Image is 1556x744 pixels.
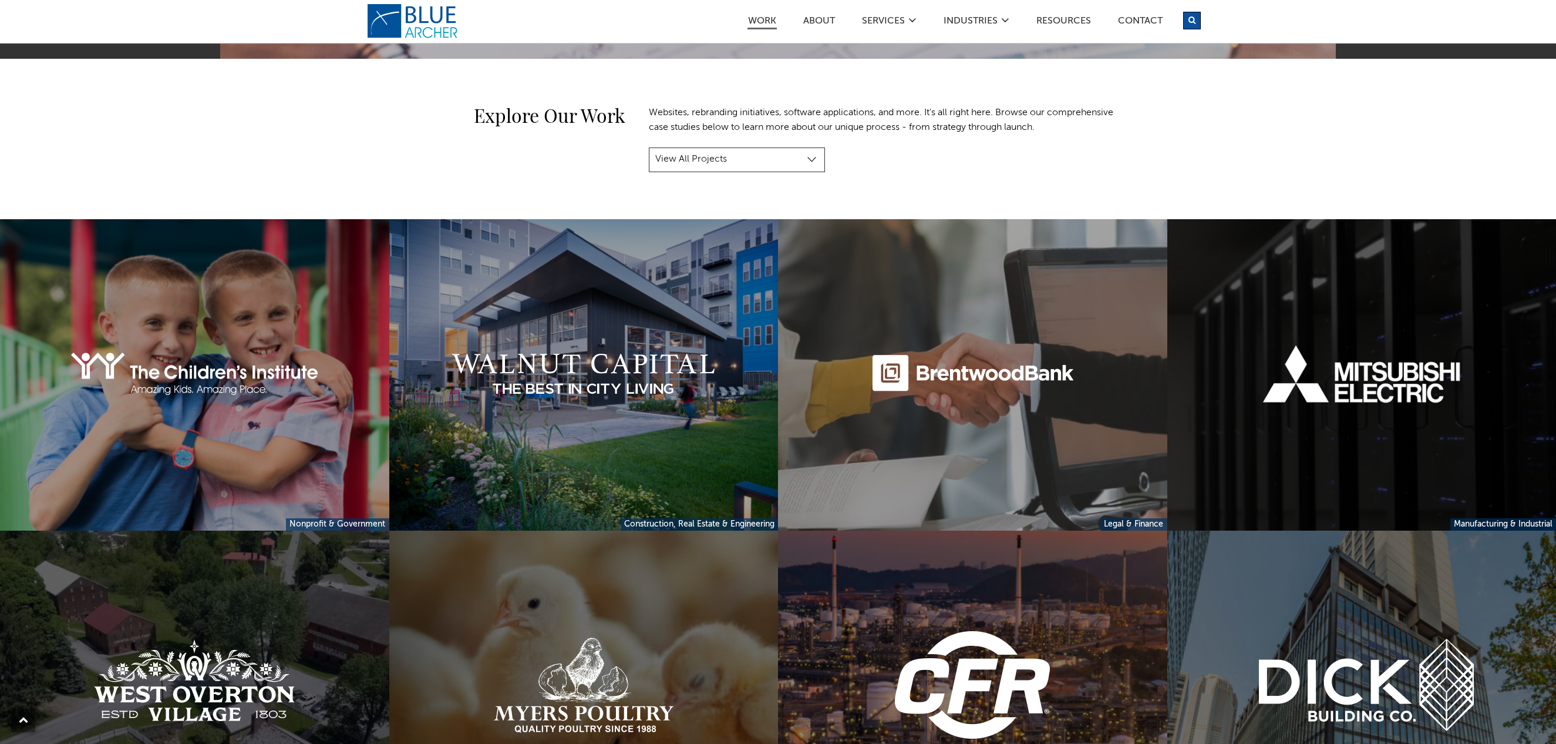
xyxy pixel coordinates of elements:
a: Legal & Finance [1100,518,1167,531]
a: Construction, Real Estate & Engineering [621,518,778,531]
a: SERVICES [861,16,905,29]
h2: Explore Our Work [367,106,625,125]
a: logo [367,4,461,39]
a: Manufacturing & Industrial [1450,518,1556,531]
a: Contact [1117,16,1163,29]
p: Websites, rebranding initiatives, software applications, and more. It's all right here. Browse ou... [649,106,1119,136]
a: Resources [1036,16,1092,29]
a: ABOUT [803,16,836,29]
a: Work [747,16,777,29]
a: Industries [943,16,998,29]
a: Nonprofit & Government [286,518,389,531]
